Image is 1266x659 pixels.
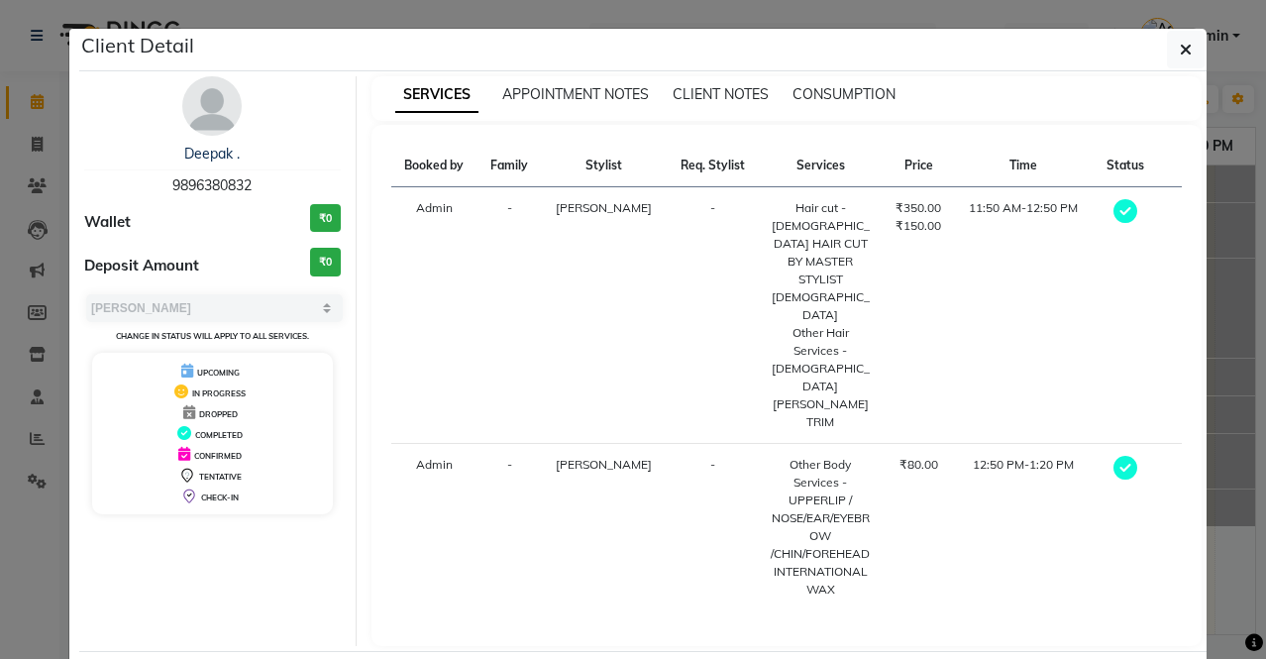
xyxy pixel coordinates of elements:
span: UPCOMING [197,368,240,378]
td: - [477,444,542,611]
td: 11:50 AM-12:50 PM [955,187,1094,444]
span: [PERSON_NAME] [556,457,652,472]
span: 9896380832 [172,176,252,194]
div: Hair cut - [DEMOGRAPHIC_DATA] HAIR CUT BY MASTER STYLIST [DEMOGRAPHIC_DATA] [771,199,871,324]
th: Booked by [391,145,478,187]
span: IN PROGRESS [192,388,246,398]
span: Deposit Amount [84,255,199,277]
span: DROPPED [199,409,238,419]
div: Other Hair Services - [DEMOGRAPHIC_DATA] [PERSON_NAME] TRIM [771,324,871,431]
th: Stylist [542,145,667,187]
span: COMPLETED [195,430,243,440]
th: Req. Stylist [667,145,759,187]
small: Change in status will apply to all services. [116,331,309,341]
span: SERVICES [395,77,478,113]
div: ₹150.00 [895,217,943,235]
th: Services [759,145,883,187]
th: Status [1093,145,1157,187]
img: avatar [182,76,242,136]
span: TENTATIVE [199,472,242,482]
div: ₹350.00 [895,199,943,217]
span: CONSUMPTION [792,85,896,103]
th: Family [477,145,542,187]
td: - [477,187,542,444]
span: Wallet [84,211,131,234]
span: CLIENT NOTES [673,85,769,103]
th: Time [955,145,1094,187]
td: Admin [391,187,478,444]
h3: ₹0 [310,204,341,233]
div: ₹80.00 [895,456,943,474]
span: CHECK-IN [201,493,239,502]
td: 12:50 PM-1:20 PM [955,444,1094,611]
td: - [667,187,759,444]
h5: Client Detail [81,31,194,60]
span: [PERSON_NAME] [556,200,652,215]
a: Deepak . [184,145,240,163]
th: Price [883,145,955,187]
div: Other Body Services - UPPERLIP / NOSE/EAR/EYEBROW /CHIN/FOREHEAD INTERNATIONAL WAX [771,456,871,599]
span: APPOINTMENT NOTES [502,85,649,103]
td: - [667,444,759,611]
h3: ₹0 [310,248,341,276]
td: Admin [391,444,478,611]
span: CONFIRMED [194,451,242,461]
